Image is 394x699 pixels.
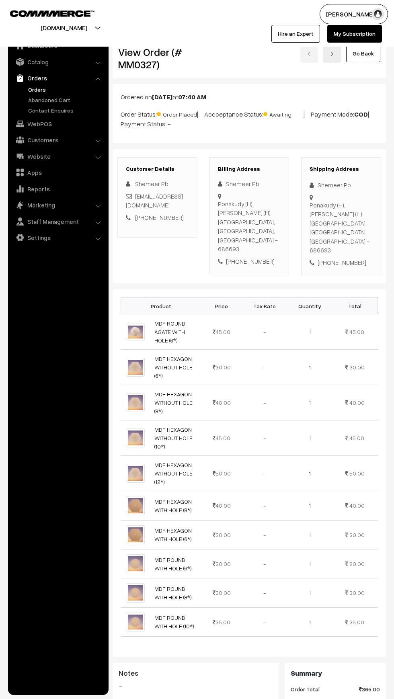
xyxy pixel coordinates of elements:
[349,470,365,477] span: 50.00
[349,435,364,441] span: 45.00
[126,554,145,573] img: 1700827697640-642482810-removebg-preview.png
[26,85,106,94] a: Orders
[154,527,192,542] a: MDF HEXAGON WITH HOLE (6*)
[213,435,230,441] span: 45.00
[135,180,168,187] span: Shemeer Pb
[126,166,189,172] h3: Customer Details
[349,399,365,406] span: 40.00
[349,531,365,538] span: 30.00
[154,556,192,572] a: MDF ROUND WITH HOLE (6*)
[12,18,115,38] button: [DOMAIN_NAME]
[242,420,287,456] td: -
[118,46,197,71] h2: View Order (# MM0327)
[309,435,311,441] span: 1
[154,498,192,513] a: MDF HEXAGON WITH HOLE (8*)
[126,324,145,340] img: 1706961534450-805884400-removebg-preview.png
[332,298,378,314] th: Total
[242,578,287,607] td: -
[10,149,106,164] a: Website
[327,25,382,43] a: My Subscription
[126,583,145,602] img: 1700827697640-642482810-removebg-preview.png
[309,531,311,538] span: 1
[310,201,373,255] div: Ponakudy (H), [PERSON_NAME] (H) [GEOGRAPHIC_DATA], [GEOGRAPHIC_DATA], [GEOGRAPHIC_DATA] - 686693
[152,93,172,101] b: [DATE]
[218,199,281,254] div: Ponakudy (H), [PERSON_NAME] (H) [GEOGRAPHIC_DATA], [GEOGRAPHIC_DATA], [GEOGRAPHIC_DATA] - 686693
[121,92,378,102] p: Ordered on at
[201,298,242,314] th: Price
[154,320,185,344] a: MDF ROUND AGATE WITH HOLE (6*)
[218,179,281,189] div: Shemeer Pb
[10,10,94,16] img: COMMMERCE
[242,607,287,636] td: -
[346,45,380,62] a: Go Back
[349,560,365,567] span: 20.00
[309,470,311,477] span: 1
[309,364,311,371] span: 1
[309,502,311,509] span: 1
[309,328,311,335] span: 1
[242,314,287,350] td: -
[309,560,311,567] span: 1
[213,589,231,596] span: 30.00
[291,685,320,693] span: Order Total
[309,619,311,625] span: 1
[154,391,193,414] a: MDF HEXAGON WITHOUT HOLE (8*)
[126,464,145,483] img: 1700837797465-545901-removebg-preview.png
[354,110,368,118] b: COD
[178,93,206,101] b: 07:40 AM
[242,350,287,385] td: -
[154,614,194,629] a: MDF ROUND WITH HOLE (10*)
[218,166,281,172] h3: Billing Address
[320,4,388,24] button: [PERSON_NAME]…
[157,108,197,119] span: Order Placed
[263,108,304,119] span: Awaiting
[10,55,106,69] a: Catalog
[26,96,106,104] a: Abandoned Cart
[126,393,145,412] img: 1700837797465-545901-removebg-preview.png
[10,8,80,18] a: COMMMERCE
[154,355,193,379] a: MDF HEXAGON WITHOUT HOLE (6*)
[349,502,365,509] span: 40.00
[10,214,106,229] a: Staff Management
[119,681,273,691] blockquote: -
[126,613,145,631] img: 1700827697640-642482810-removebg-preview.png
[126,358,145,377] img: 1700837797465-545901-removebg-preview.png
[213,328,230,335] span: 45.00
[372,8,384,20] img: user
[242,385,287,420] td: -
[309,589,311,596] span: 1
[121,298,201,314] th: Product
[213,531,231,538] span: 30.00
[213,502,231,509] span: 40.00
[330,51,334,56] img: right-arrow.png
[119,669,273,678] h3: Notes
[287,298,332,314] th: Quantity
[135,214,184,221] a: [PHONE_NUMBER]
[154,585,192,601] a: MDF ROUND WITH HOLE (8*)
[10,198,106,212] a: Marketing
[154,426,193,450] a: MDF HEXAGON WITHOUT HOLE (10*)
[349,328,364,335] span: 45.00
[26,106,106,115] a: Contact Enquires
[126,525,145,544] img: 1700833781198-807782173-removebg-preview.png
[10,117,106,131] a: WebPOS
[126,193,183,209] a: [EMAIL_ADDRESS][DOMAIN_NAME]
[154,461,193,485] a: MDF HEXAGON WITHOUT HOLE (12*)
[291,669,380,678] h3: Summary
[242,491,287,520] td: -
[242,549,287,578] td: -
[218,257,281,266] div: [PHONE_NUMBER]
[10,165,106,180] a: Apps
[242,520,287,549] td: -
[213,560,231,567] span: 20.00
[10,182,106,196] a: Reports
[10,71,106,85] a: Orders
[213,399,231,406] span: 40.00
[310,258,373,267] div: [PHONE_NUMBER]
[10,230,106,245] a: Settings
[126,496,145,515] img: 1700833781198-807782173-removebg-preview.png
[359,685,380,693] span: 365.00
[213,470,231,477] span: 50.00
[349,364,365,371] span: 30.00
[121,108,378,129] p: Order Status: | Accceptance Status: | Payment Mode: | Payment Status: -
